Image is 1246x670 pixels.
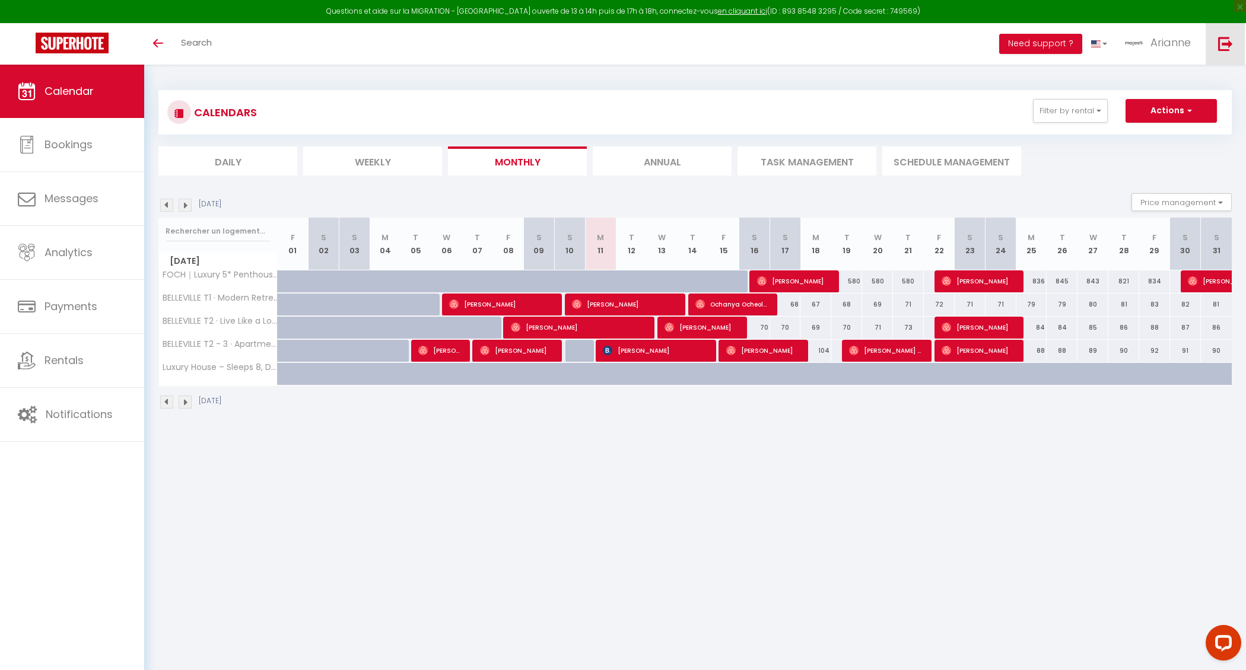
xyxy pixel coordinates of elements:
div: 821 [1108,270,1139,292]
th: 02 [308,218,339,270]
div: 79 [1047,293,1077,315]
span: [PERSON_NAME] [942,339,1013,362]
abbr: T [1121,232,1127,243]
div: 68 [770,293,801,315]
li: Schedule Management [882,146,1021,176]
span: BELLEVILLE T1 · Modern Retreat in [GEOGRAPHIC_DATA], the [GEOGRAPHIC_DATA] [161,293,279,302]
div: 80 [1077,293,1108,315]
img: Super Booking [36,33,109,53]
abbr: F [291,232,295,243]
abbr: S [967,232,972,243]
abbr: S [321,232,326,243]
a: ... Arianne [1116,23,1206,65]
abbr: M [1028,232,1035,243]
abbr: S [998,232,1003,243]
li: Weekly [303,146,442,176]
th: 06 [431,218,462,270]
th: 16 [739,218,770,270]
div: 89 [1077,340,1108,362]
div: 69 [800,317,831,339]
th: 08 [493,218,524,270]
abbr: T [690,232,695,243]
th: 23 [955,218,986,270]
span: Calendar [44,84,94,98]
span: [PERSON_NAME] [942,316,1013,339]
li: Task Management [738,146,876,176]
div: 71 [862,317,893,339]
abbr: T [1060,232,1065,243]
div: 92 [1139,340,1170,362]
abbr: T [629,232,634,243]
th: 24 [986,218,1016,270]
abbr: S [352,232,357,243]
div: 845 [1047,270,1077,292]
iframe: LiveChat chat widget [1196,620,1246,670]
input: Rechercher un logement... [166,221,271,242]
span: Messages [44,191,98,206]
div: 90 [1201,340,1232,362]
th: 27 [1077,218,1108,270]
span: [PERSON_NAME] [942,270,1013,292]
div: 88 [1047,340,1077,362]
th: 14 [678,218,708,270]
abbr: F [721,232,726,243]
div: 71 [893,293,924,315]
div: 70 [770,317,801,339]
abbr: M [382,232,389,243]
div: 79 [1016,293,1047,315]
p: [DATE] [199,395,221,407]
div: 81 [1201,293,1232,315]
span: [PERSON_NAME] [PERSON_NAME] [849,339,921,362]
span: [DATE] [159,253,277,270]
div: 86 [1108,317,1139,339]
div: 73 [893,317,924,339]
button: Price management [1131,193,1232,211]
button: Actions [1126,99,1217,123]
abbr: T [905,232,911,243]
th: 22 [924,218,955,270]
span: Arianne [1150,35,1191,50]
div: 70 [739,317,770,339]
abbr: S [536,232,542,243]
abbr: F [1152,232,1156,243]
abbr: S [752,232,757,243]
abbr: M [812,232,819,243]
th: 09 [524,218,555,270]
span: [PERSON_NAME] [757,270,829,292]
div: 68 [831,293,862,315]
th: 04 [370,218,401,270]
div: 90 [1108,340,1139,362]
span: Bookings [44,137,93,152]
th: 11 [585,218,616,270]
div: 81 [1108,293,1139,315]
span: [PERSON_NAME] [480,339,552,362]
th: 28 [1108,218,1139,270]
span: Notifications [46,407,113,422]
span: Rentals [44,353,84,368]
th: 03 [339,218,370,270]
span: Analytics [44,245,93,260]
abbr: F [506,232,510,243]
th: 31 [1201,218,1232,270]
div: 72 [924,293,955,315]
th: 20 [862,218,893,270]
span: [PERSON_NAME] [665,316,736,339]
img: logout [1218,36,1233,51]
div: 580 [831,270,862,292]
th: 26 [1047,218,1077,270]
div: 86 [1201,317,1232,339]
div: 87 [1170,317,1201,339]
p: [DATE] [199,199,221,210]
span: [PERSON_NAME] [418,339,459,362]
div: 580 [893,270,924,292]
th: 17 [770,218,801,270]
div: 84 [1016,317,1047,339]
span: Luxury House – Sleeps 8, Designed by Architect [161,363,279,372]
a: Search [172,23,221,65]
div: 84 [1047,317,1077,339]
div: 83 [1139,293,1170,315]
span: [PERSON_NAME] [726,339,798,362]
div: 91 [1170,340,1201,362]
li: Daily [158,146,297,176]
